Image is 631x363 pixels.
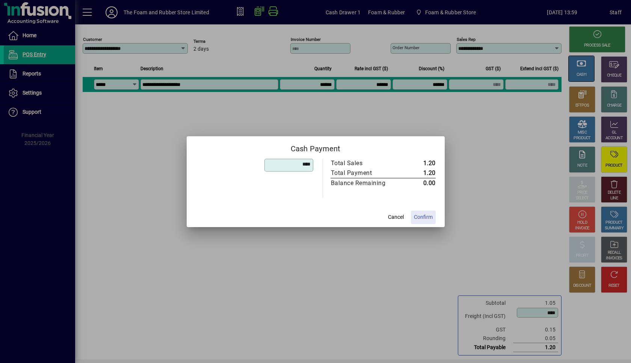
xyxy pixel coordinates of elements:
td: 1.20 [402,168,436,178]
h2: Cash Payment [187,136,445,158]
td: Total Payment [331,168,402,178]
td: 0.00 [402,178,436,188]
span: Confirm [414,213,433,221]
button: Confirm [411,211,436,224]
span: Cancel [388,213,404,221]
td: Total Sales [331,158,402,168]
td: 1.20 [402,158,436,168]
button: Cancel [384,211,408,224]
div: Balance Remaining [331,179,394,188]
